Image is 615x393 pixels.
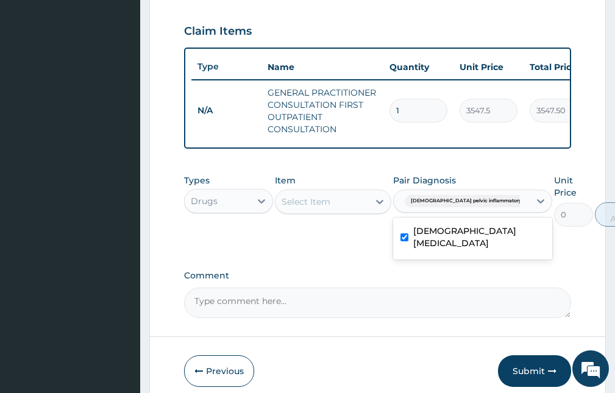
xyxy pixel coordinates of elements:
[275,174,296,186] label: Item
[71,118,168,241] span: We're online!
[282,196,330,208] div: Select Item
[191,55,261,78] th: Type
[383,55,453,79] th: Quantity
[524,55,594,79] th: Total Price
[261,80,383,141] td: GENERAL PRACTITIONER CONSULTATION FIRST OUTPATIENT CONSULTATION
[184,355,254,387] button: Previous
[6,263,232,305] textarea: Type your message and hit 'Enter'
[63,68,205,84] div: Chat with us now
[261,55,383,79] th: Name
[184,25,252,38] h3: Claim Items
[498,355,571,387] button: Submit
[200,6,229,35] div: Minimize live chat window
[405,195,540,207] span: [DEMOGRAPHIC_DATA] pelvic inflammatory dis...
[191,99,261,122] td: N/A
[453,55,524,79] th: Unit Price
[184,175,210,186] label: Types
[393,174,456,186] label: Pair Diagnosis
[191,195,218,207] div: Drugs
[413,225,545,249] label: [DEMOGRAPHIC_DATA] [MEDICAL_DATA]
[23,61,49,91] img: d_794563401_company_1708531726252_794563401
[184,271,571,281] label: Comment
[554,174,592,199] label: Unit Price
